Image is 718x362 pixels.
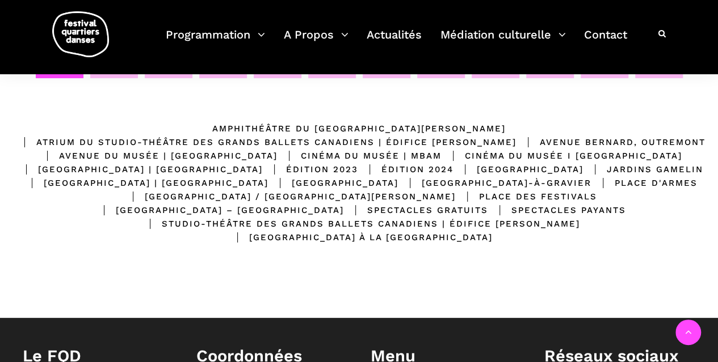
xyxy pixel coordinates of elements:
div: Spectacles gratuits [344,203,488,217]
div: Spectacles Payants [488,203,626,217]
div: [GEOGRAPHIC_DATA] à la [GEOGRAPHIC_DATA] [226,231,493,244]
div: [GEOGRAPHIC_DATA] [454,163,583,176]
div: [GEOGRAPHIC_DATA] / [GEOGRAPHIC_DATA][PERSON_NAME] [121,190,456,203]
a: Médiation culturelle [440,25,566,58]
a: Contact [584,25,627,58]
div: [GEOGRAPHIC_DATA]-à-Gravier [398,176,591,190]
div: Place d'Armes [591,176,698,190]
div: Cinéma du Musée | MBAM [278,149,442,163]
div: Avenue du Musée | [GEOGRAPHIC_DATA] [36,149,278,163]
img: logo-fqd-med [52,11,109,57]
div: Atrium du Studio-Théâtre des Grands Ballets Canadiens | Édifice [PERSON_NAME] [13,135,517,149]
a: Actualités [367,25,422,58]
div: Amphithéâtre du [GEOGRAPHIC_DATA][PERSON_NAME] [212,122,506,135]
a: Programmation [166,25,265,58]
div: Studio-Théâtre des Grands Ballets Canadiens | Édifice [PERSON_NAME] [138,217,580,231]
div: Édition 2023 [263,163,358,176]
div: [GEOGRAPHIC_DATA] [268,176,398,190]
div: Avenue Bernard, Outremont [517,135,706,149]
a: A Propos [284,25,348,58]
div: [GEOGRAPHIC_DATA] | [GEOGRAPHIC_DATA] [20,176,268,190]
div: Place des Festivals [456,190,597,203]
div: Cinéma du Musée I [GEOGRAPHIC_DATA] [442,149,682,163]
div: Jardins Gamelin [583,163,703,176]
div: [GEOGRAPHIC_DATA] | [GEOGRAPHIC_DATA] [15,163,263,176]
div: [GEOGRAPHIC_DATA] – [GEOGRAPHIC_DATA] [93,203,344,217]
div: Édition 2024 [358,163,454,176]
